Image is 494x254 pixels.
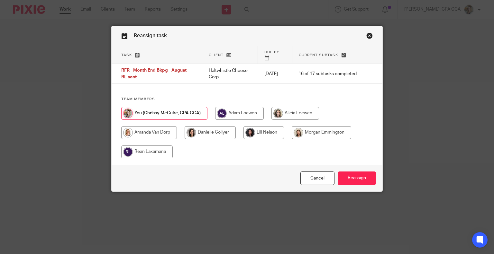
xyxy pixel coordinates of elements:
span: Due by [264,50,279,54]
h4: Team members [121,97,373,102]
a: Close this dialog window [300,171,334,185]
a: Close this dialog window [366,32,373,41]
span: Current subtask [299,53,338,57]
td: 16 of 17 subtasks completed [292,64,363,84]
input: Reassign [338,171,376,185]
span: RFR - Month End Bkpg - August - RL sent [121,68,189,80]
p: Haltwhistle Cheese Corp [209,67,252,81]
p: [DATE] [264,71,286,77]
span: Reassign task [134,33,167,38]
span: Client [209,53,224,57]
span: Task [121,53,132,57]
